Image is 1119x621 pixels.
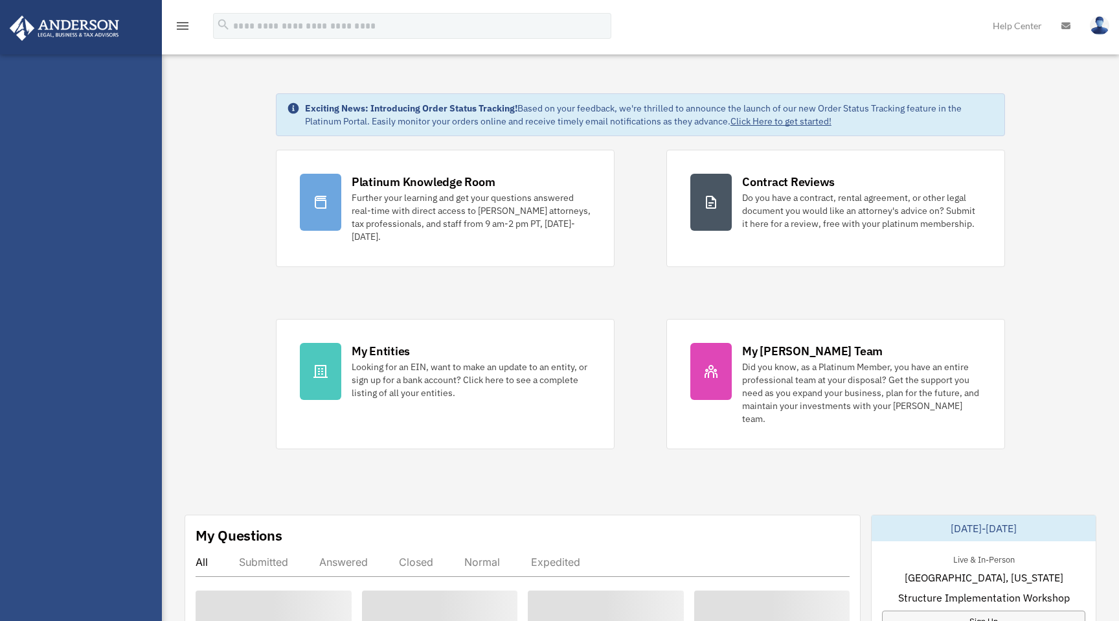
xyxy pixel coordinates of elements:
[943,552,1025,565] div: Live & In-Person
[196,556,208,568] div: All
[305,102,994,128] div: Based on your feedback, we're thrilled to announce the launch of our new Order Status Tracking fe...
[742,343,883,359] div: My [PERSON_NAME] Team
[742,174,835,190] div: Contract Reviews
[742,360,981,425] div: Did you know, as a Platinum Member, you have an entire professional team at your disposal? Get th...
[352,343,410,359] div: My Entities
[352,360,591,399] div: Looking for an EIN, want to make an update to an entity, or sign up for a bank account? Click her...
[175,23,190,34] a: menu
[352,191,591,243] div: Further your learning and get your questions answered real-time with direct access to [PERSON_NAM...
[666,150,1005,267] a: Contract Reviews Do you have a contract, rental agreement, or other legal document you would like...
[666,319,1005,449] a: My [PERSON_NAME] Team Did you know, as a Platinum Member, you have an entire professional team at...
[399,556,433,568] div: Closed
[531,556,580,568] div: Expedited
[216,18,231,32] i: search
[898,590,1070,605] span: Structure Implementation Workshop
[730,115,831,127] a: Click Here to get started!
[872,515,1096,541] div: [DATE]-[DATE]
[1090,16,1109,35] img: User Pic
[175,18,190,34] i: menu
[464,556,500,568] div: Normal
[6,16,123,41] img: Anderson Advisors Platinum Portal
[239,556,288,568] div: Submitted
[905,570,1063,585] span: [GEOGRAPHIC_DATA], [US_STATE]
[352,174,495,190] div: Platinum Knowledge Room
[276,150,615,267] a: Platinum Knowledge Room Further your learning and get your questions answered real-time with dire...
[319,556,368,568] div: Answered
[305,102,517,114] strong: Exciting News: Introducing Order Status Tracking!
[196,526,282,545] div: My Questions
[742,191,981,230] div: Do you have a contract, rental agreement, or other legal document you would like an attorney's ad...
[276,319,615,449] a: My Entities Looking for an EIN, want to make an update to an entity, or sign up for a bank accoun...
